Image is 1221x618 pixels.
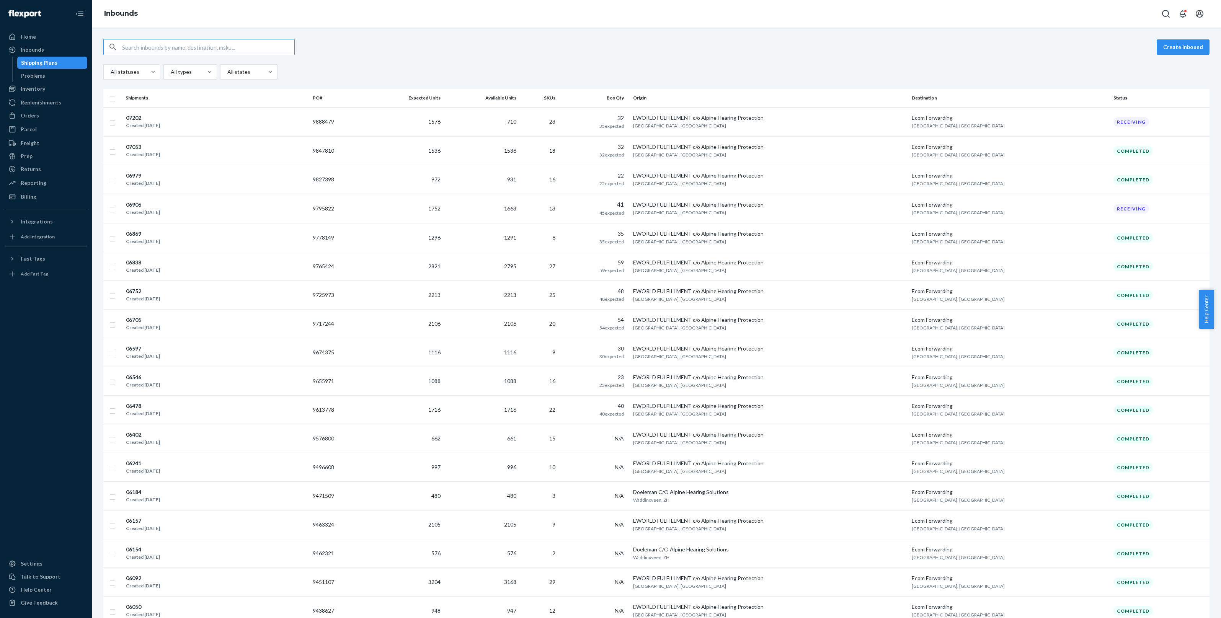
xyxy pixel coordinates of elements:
div: 23 [565,373,624,381]
span: 947 [507,607,516,614]
div: Ecom Forwarding [912,345,1108,352]
span: 2105 [504,521,516,528]
div: Created [DATE] [126,467,160,475]
span: [GEOGRAPHIC_DATA], [GEOGRAPHIC_DATA] [912,468,1005,474]
span: [GEOGRAPHIC_DATA], [GEOGRAPHIC_DATA] [633,296,726,302]
div: Created [DATE] [126,439,160,446]
div: Completed [1113,463,1153,472]
div: Receiving [1113,204,1149,214]
span: 15 [549,435,555,442]
div: Returns [21,165,41,173]
div: Created [DATE] [126,295,160,303]
span: 9 [552,349,555,355]
div: Created [DATE] [126,122,160,129]
span: [GEOGRAPHIC_DATA], [GEOGRAPHIC_DATA] [912,497,1005,503]
div: Created [DATE] [126,324,160,331]
td: 9674375 [310,338,366,367]
th: Origin [630,89,908,107]
span: 1752 [428,205,441,212]
span: 576 [507,550,516,556]
div: Created [DATE] [126,151,160,158]
div: Created [DATE] [126,266,160,274]
span: 576 [431,550,441,556]
span: Help Center [1199,290,1214,329]
div: Completed [1113,262,1153,271]
span: 1088 [428,378,441,384]
div: 06050 [126,603,160,611]
span: [GEOGRAPHIC_DATA], [GEOGRAPHIC_DATA] [912,382,1005,388]
span: 3204 [428,579,441,585]
span: Waddinxveen, ZH [633,497,669,503]
div: Inbounds [21,46,44,54]
div: Receiving [1113,117,1149,127]
a: Help Center [5,584,87,596]
input: All statuses [110,68,111,76]
div: Help Center [21,586,52,594]
div: 48 [565,287,624,295]
button: Open notifications [1175,6,1190,21]
div: EWORLD FULFILLMENT c/o Alpine Hearing Protection [633,460,905,467]
div: 22 [565,172,624,179]
span: 18 [549,147,555,154]
span: 2213 [428,292,441,298]
span: [GEOGRAPHIC_DATA], [GEOGRAPHIC_DATA] [633,152,726,158]
button: Open Search Box [1158,6,1174,21]
div: 06979 [126,172,160,179]
a: Replenishments [5,96,87,109]
div: 06546 [126,373,160,381]
div: 41 [565,200,624,209]
div: 06402 [126,431,160,439]
div: Created [DATE] [126,179,160,187]
td: 9827398 [310,165,366,194]
span: 59 expected [599,267,624,273]
span: 13 [549,205,555,212]
span: 12 [549,607,555,614]
div: EWORLD FULFILLMENT c/o Alpine Hearing Protection [633,201,905,209]
button: Fast Tags [5,253,87,265]
div: Add Integration [21,233,55,240]
div: Created [DATE] [126,410,160,417]
span: 25 [549,292,555,298]
div: Ecom Forwarding [912,259,1108,266]
span: 22 [549,406,555,413]
div: EWORLD FULFILLMENT c/o Alpine Hearing Protection [633,603,905,611]
div: EWORLD FULFILLMENT c/o Alpine Hearing Protection [633,431,905,439]
div: Doeleman C/O Alpine Hearing Solutions [633,546,905,553]
span: 710 [507,118,516,125]
span: 16 [549,378,555,384]
span: N/A [615,550,624,556]
div: Doeleman C/O Alpine Hearing Solutions [633,488,905,496]
span: 2 [552,550,555,556]
div: Completed [1113,434,1153,444]
div: Prep [21,152,33,160]
div: Reporting [21,179,46,187]
span: Waddinxveen, ZH [633,554,669,560]
a: Reporting [5,177,87,189]
span: [GEOGRAPHIC_DATA], [GEOGRAPHIC_DATA] [633,354,726,359]
div: Completed [1113,319,1153,329]
div: Ecom Forwarding [912,603,1108,611]
div: Completed [1113,606,1153,616]
div: Completed [1113,233,1153,243]
th: Destination [909,89,1111,107]
div: 06092 [126,574,160,582]
div: Replenishments [21,99,61,106]
span: 23 [549,118,555,125]
img: Flexport logo [8,10,41,18]
div: 06597 [126,345,160,352]
span: [GEOGRAPHIC_DATA], [GEOGRAPHIC_DATA] [633,411,726,417]
span: [GEOGRAPHIC_DATA], [GEOGRAPHIC_DATA] [633,583,726,589]
div: Ecom Forwarding [912,402,1108,410]
div: Ecom Forwarding [912,546,1108,553]
span: 9 [552,521,555,528]
div: Completed [1113,146,1153,156]
div: EWORLD FULFILLMENT c/o Alpine Hearing Protection [633,574,905,582]
div: Created [DATE] [126,553,160,561]
td: 9655971 [310,367,366,396]
div: EWORLD FULFILLMENT c/o Alpine Hearing Protection [633,114,905,122]
input: All types [170,68,171,76]
span: 1536 [428,147,441,154]
td: 9778149 [310,223,366,252]
div: Ecom Forwarding [912,230,1108,238]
